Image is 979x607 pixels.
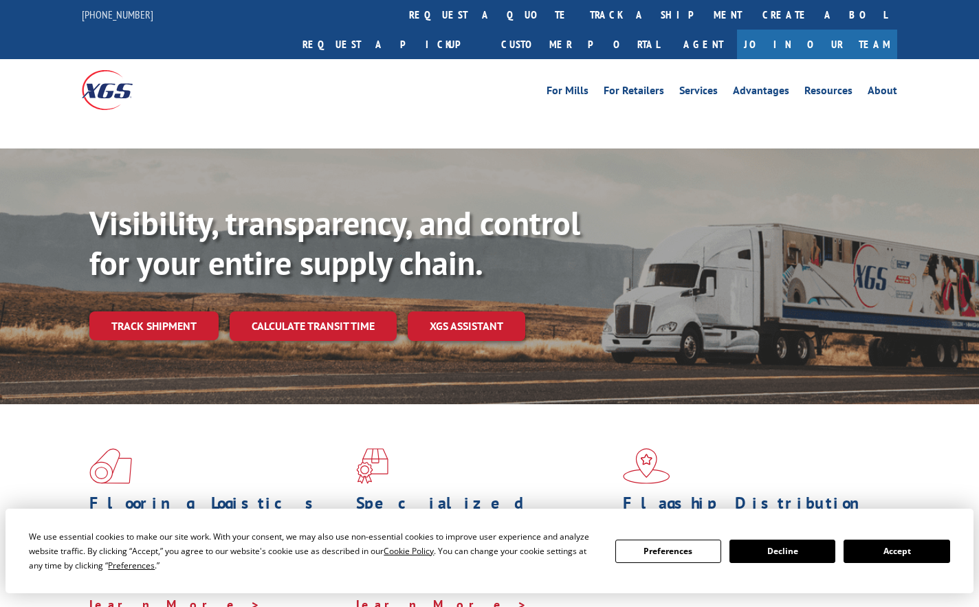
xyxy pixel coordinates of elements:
a: For Mills [547,85,588,100]
a: Resources [804,85,852,100]
b: Visibility, transparency, and control for your entire supply chain. [89,201,580,284]
a: Request a pickup [292,30,491,59]
div: We use essential cookies to make our site work. With your consent, we may also use non-essential ... [29,529,598,573]
h1: Flagship Distribution Model [623,495,879,535]
a: Join Our Team [737,30,897,59]
a: Calculate transit time [230,311,397,341]
a: [PHONE_NUMBER] [82,8,153,21]
h1: Specialized Freight Experts [356,495,613,535]
button: Accept [844,540,949,563]
button: Decline [729,540,835,563]
span: Preferences [108,560,155,571]
h1: Flooring Logistics Solutions [89,495,346,535]
span: Cookie Policy [384,545,434,557]
a: Services [679,85,718,100]
button: Preferences [615,540,721,563]
img: xgs-icon-focused-on-flooring-red [356,448,388,484]
a: About [868,85,897,100]
a: Customer Portal [491,30,670,59]
a: Agent [670,30,737,59]
a: For Retailers [604,85,664,100]
img: xgs-icon-flagship-distribution-model-red [623,448,670,484]
img: xgs-icon-total-supply-chain-intelligence-red [89,448,132,484]
a: Learn More > [623,580,794,596]
div: Cookie Consent Prompt [5,509,973,593]
a: Advantages [733,85,789,100]
a: XGS ASSISTANT [408,311,525,341]
a: Track shipment [89,311,219,340]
